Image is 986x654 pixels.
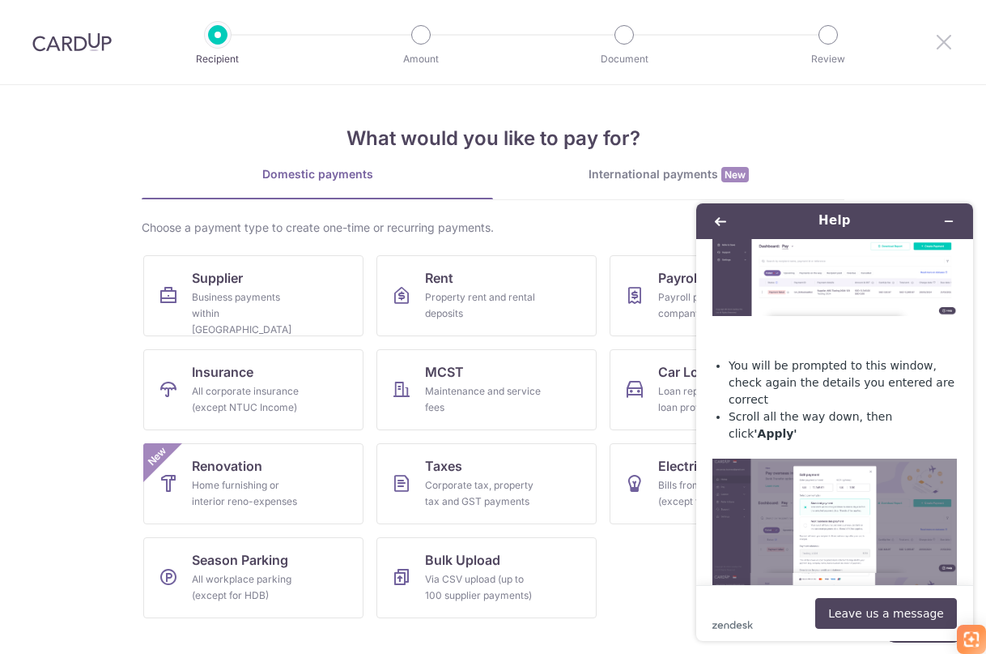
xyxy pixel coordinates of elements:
[425,571,542,604] div: Via CSV upload (up to 100 supplier payments)
[376,255,597,336] a: RentProperty rent and rental deposits
[143,349,363,430] a: InsuranceAll corporate insurance (except NTUC Income)
[37,11,70,26] span: Help
[158,51,278,67] p: Recipient
[493,166,844,183] div: International payments
[658,268,700,288] span: Payroll
[376,537,597,618] a: Bulk UploadVia CSV upload (up to 100 supplier payments)
[610,443,830,524] a: ElectricityBills from all providers (except for SP group)
[192,571,308,604] div: All workplace parking (except for HDB)
[658,289,775,322] div: Payroll pay-out to the company's bank account
[376,349,597,430] a: MCSTMaintenance and service fees
[721,167,749,182] span: New
[143,255,363,336] a: SupplierBusiness payments within [GEOGRAPHIC_DATA]
[192,550,288,570] span: Season Parking
[142,220,844,236] div: Choose a payment type to create one-time or recurring payments.
[142,124,844,153] h4: What would you like to pay for?
[143,443,363,524] a: RenovationHome furnishing or interior reno-expensesNew
[768,51,888,67] p: Review
[425,477,542,510] div: Corporate tax, property tax and GST payments
[564,51,684,67] p: Document
[29,383,274,497] img: Screenshot 2024-03-20 at 12.41.04.png
[658,477,775,510] div: Bills from all providers (except for SP group)
[658,362,721,382] span: Car Loans
[658,456,720,476] span: Electricity
[683,190,986,654] iframe: Find more information here
[192,383,308,416] div: All corporate insurance (except NTUC Income)
[144,443,171,470] span: New
[610,255,830,336] a: PayrollPayroll pay-out to the company's bank account
[376,443,597,524] a: TaxesCorporate tax, property tax and GST payments
[132,408,274,438] button: Leave us a message
[32,32,112,52] img: CardUp
[143,537,363,618] a: Season ParkingAll workplace parking (except for HDB)
[610,349,830,430] a: Car LoansLoan repayments to car loan providers
[425,456,462,476] span: Taxes
[192,477,308,510] div: Home furnishing or interior reno-expenses
[361,51,481,67] p: Amount
[425,268,453,288] span: Rent
[425,289,542,322] div: Property rent and rental deposits
[425,550,500,570] span: Bulk Upload
[425,383,542,416] div: Maintenance and service fees
[192,289,308,338] div: Business payments within [GEOGRAPHIC_DATA]
[658,383,775,416] div: Loan repayments to car loan providers
[192,362,253,382] span: Insurance
[142,166,493,182] div: Domestic payments
[192,456,262,476] span: Renovation
[192,268,243,288] span: Supplier
[425,362,464,382] span: MCST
